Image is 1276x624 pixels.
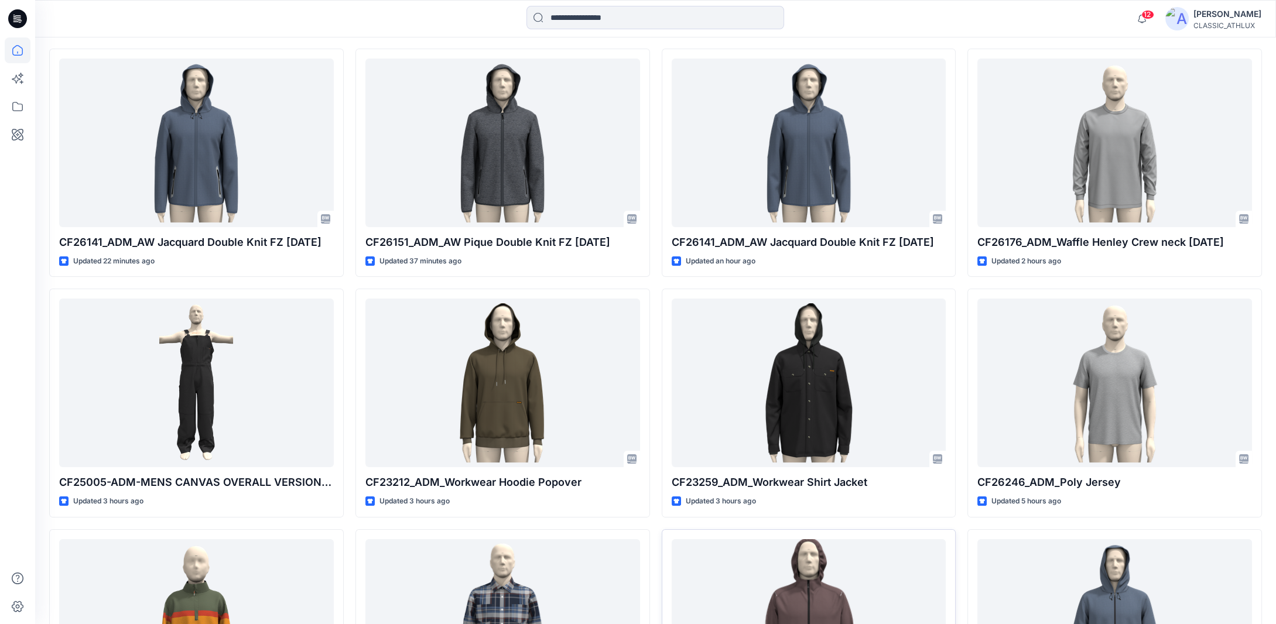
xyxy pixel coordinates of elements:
[672,299,946,467] a: CF23259_ADM_Workwear Shirt Jacket
[59,59,334,227] a: CF26141_ADM_AW Jacquard Double Knit FZ 01OCT25
[1193,7,1261,21] div: [PERSON_NAME]
[672,59,946,227] a: CF26141_ADM_AW Jacquard Double Knit FZ 01OCT25
[365,59,640,227] a: CF26151_ADM_AW Pique Double Knit FZ 01OCT25
[1141,10,1154,19] span: 12
[977,234,1252,251] p: CF26176_ADM_Waffle Henley Crew neck [DATE]
[977,59,1252,227] a: CF26176_ADM_Waffle Henley Crew neck 01OCT25
[686,495,756,508] p: Updated 3 hours ago
[672,234,946,251] p: CF26141_ADM_AW Jacquard Double Knit FZ [DATE]
[73,495,143,508] p: Updated 3 hours ago
[365,474,640,491] p: CF23212_ADM_Workwear Hoodie Popover
[365,299,640,467] a: CF23212_ADM_Workwear Hoodie Popover
[977,474,1252,491] p: CF26246_ADM_Poly Jersey
[59,234,334,251] p: CF26141_ADM_AW Jacquard Double Knit FZ [DATE]
[365,234,640,251] p: CF26151_ADM_AW Pique Double Knit FZ [DATE]
[991,255,1061,268] p: Updated 2 hours ago
[977,299,1252,467] a: CF26246_ADM_Poly Jersey
[686,255,755,268] p: Updated an hour ago
[1165,7,1189,30] img: avatar
[73,255,155,268] p: Updated 22 minutes ago
[59,474,334,491] p: CF25005-ADM-MENS CANVAS OVERALL VERSION 2.0
[59,299,334,467] a: CF25005-ADM-MENS CANVAS OVERALL VERSION 2.0
[1193,21,1261,30] div: CLASSIC_ATHLUX
[379,495,450,508] p: Updated 3 hours ago
[672,474,946,491] p: CF23259_ADM_Workwear Shirt Jacket
[991,495,1061,508] p: Updated 5 hours ago
[379,255,461,268] p: Updated 37 minutes ago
